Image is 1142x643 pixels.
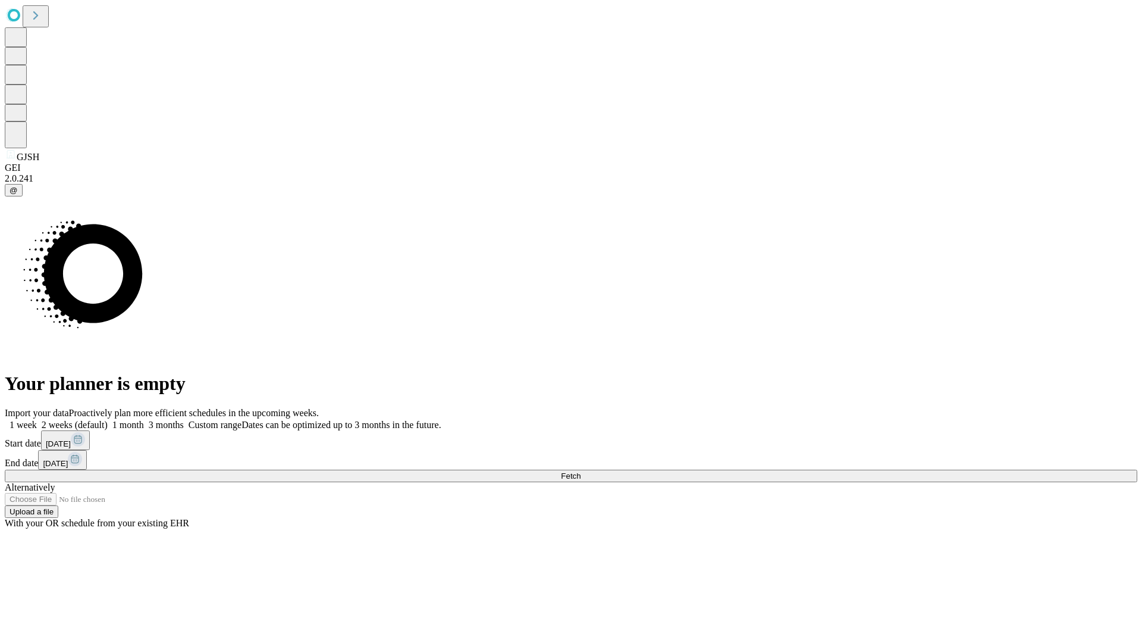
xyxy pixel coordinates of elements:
span: 3 months [149,420,184,430]
button: Fetch [5,470,1137,482]
button: [DATE] [41,430,90,450]
span: 1 week [10,420,37,430]
h1: Your planner is empty [5,373,1137,395]
span: GJSH [17,152,39,162]
span: Proactively plan more efficient schedules in the upcoming weeks. [69,408,319,418]
div: End date [5,450,1137,470]
span: Fetch [561,472,581,480]
span: [DATE] [46,439,71,448]
div: Start date [5,430,1137,450]
span: Import your data [5,408,69,418]
span: Alternatively [5,482,55,492]
span: [DATE] [43,459,68,468]
button: [DATE] [38,450,87,470]
button: Upload a file [5,505,58,518]
span: 1 month [112,420,144,430]
button: @ [5,184,23,196]
div: GEI [5,163,1137,173]
div: 2.0.241 [5,173,1137,184]
span: @ [10,186,18,195]
span: With your OR schedule from your existing EHR [5,518,189,528]
span: Custom range [189,420,241,430]
span: Dates can be optimized up to 3 months in the future. [241,420,441,430]
span: 2 weeks (default) [42,420,108,430]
